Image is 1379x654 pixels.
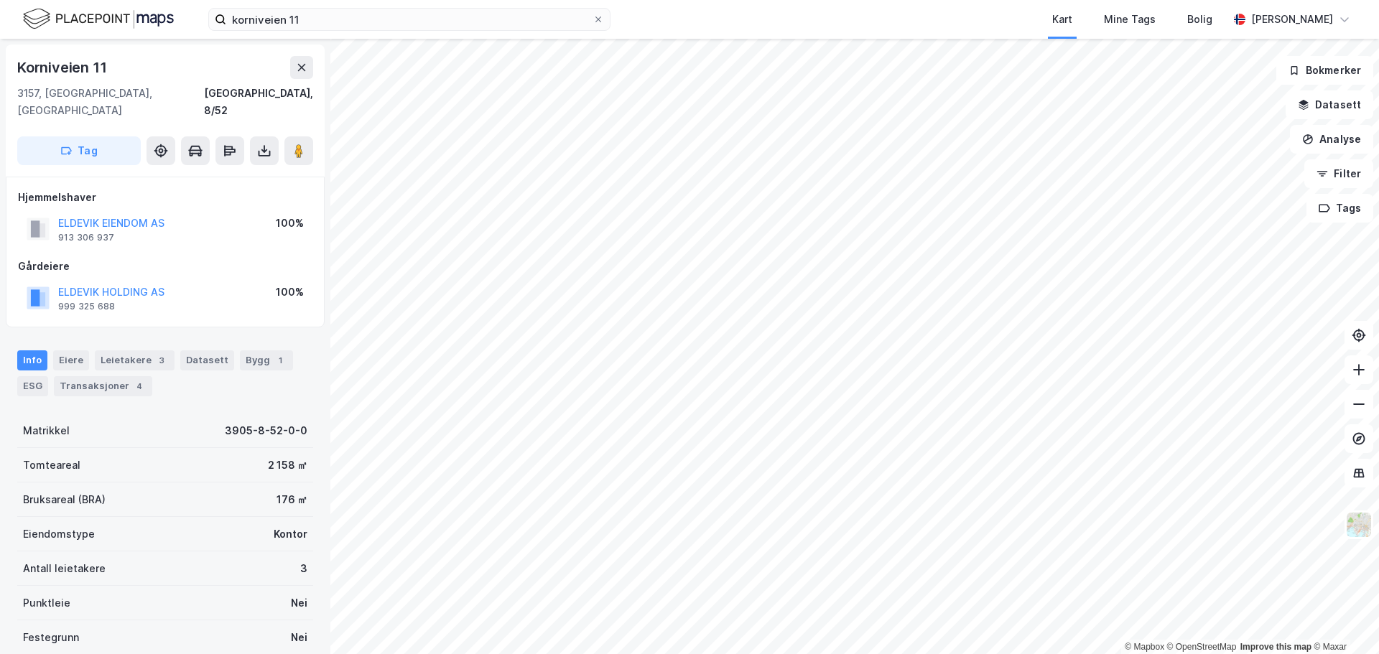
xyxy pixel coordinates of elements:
div: Punktleie [23,594,70,612]
div: 100% [276,215,304,232]
div: Bygg [240,350,293,370]
img: Z [1345,511,1373,538]
div: 3157, [GEOGRAPHIC_DATA], [GEOGRAPHIC_DATA] [17,85,204,119]
div: Nei [291,594,307,612]
div: 3 [300,560,307,577]
div: Antall leietakere [23,560,106,577]
div: Bolig [1187,11,1212,28]
div: Kart [1052,11,1072,28]
button: Tag [17,136,141,165]
div: Bruksareal (BRA) [23,491,106,508]
div: Matrikkel [23,422,70,439]
div: 1 [273,353,287,368]
div: Hjemmelshaver [18,189,312,206]
div: Eiendomstype [23,525,95,543]
div: [GEOGRAPHIC_DATA], 8/52 [204,85,313,119]
div: 913 306 937 [58,232,114,243]
button: Bokmerker [1276,56,1373,85]
a: OpenStreetMap [1167,642,1237,652]
button: Tags [1306,194,1373,223]
div: 999 325 688 [58,301,115,312]
div: Info [17,350,47,370]
button: Datasett [1286,90,1373,119]
div: Leietakere [95,350,175,370]
div: 176 ㎡ [277,491,307,508]
img: logo.f888ab2527a4732fd821a326f86c7f29.svg [23,6,174,32]
div: Datasett [180,350,234,370]
div: [PERSON_NAME] [1251,11,1333,28]
div: Tomteareal [23,457,80,474]
div: 4 [132,379,147,393]
div: 100% [276,284,304,301]
div: Korniveien 11 [17,56,109,79]
div: 3 [154,353,169,368]
div: ESG [17,376,48,396]
div: Nei [291,629,307,646]
div: Gårdeiere [18,258,312,275]
input: Søk på adresse, matrikkel, gårdeiere, leietakere eller personer [226,9,593,30]
a: Mapbox [1125,642,1164,652]
div: Festegrunn [23,629,79,646]
a: Improve this map [1240,642,1311,652]
div: Eiere [53,350,89,370]
button: Filter [1304,159,1373,188]
div: Kontor [274,525,307,543]
iframe: Chat Widget [1307,585,1379,654]
button: Analyse [1290,125,1373,154]
div: Mine Tags [1104,11,1156,28]
div: Transaksjoner [54,376,152,396]
div: 2 158 ㎡ [268,457,307,474]
div: 3905-8-52-0-0 [225,422,307,439]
